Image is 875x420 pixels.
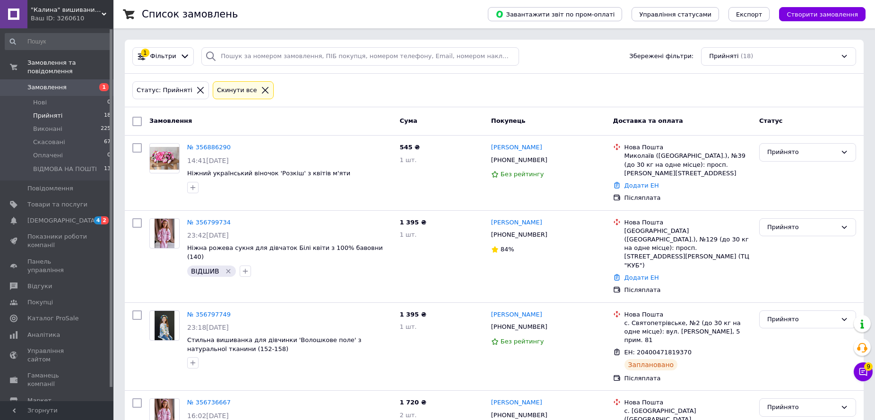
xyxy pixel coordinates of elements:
[27,200,87,209] span: Товари та послуги
[759,117,783,124] span: Статус
[399,231,416,238] span: 1 шт.
[399,144,420,151] span: 545 ₴
[491,143,542,152] a: [PERSON_NAME]
[187,324,229,331] span: 23:18[DATE]
[624,182,659,189] a: Додати ЕН
[624,398,752,407] div: Нова Пошта
[488,7,622,21] button: Завантажити звіт по пром-оплаті
[104,165,111,173] span: 13
[864,362,873,371] span: 9
[489,321,549,333] div: [PHONE_NUMBER]
[141,49,149,57] div: 1
[187,231,229,239] span: 23:42[DATE]
[135,86,194,95] div: Статус: Прийняті
[854,362,873,381] button: Чат з покупцем9
[495,10,615,18] span: Завантажити звіт по пром-оплаті
[639,11,711,18] span: Управління статусами
[201,47,519,66] input: Пошук за номером замовлення, ПІБ покупця, номером телефону, Email, номером накладної
[187,244,383,260] a: Ніжна рожева сукня для дівчаток Білі квіти з 100% бавовни (140)
[624,374,752,383] div: Післяплата
[399,311,426,318] span: 1 395 ₴
[399,323,416,330] span: 1 шт.
[624,152,752,178] div: Миколаїв ([GEOGRAPHIC_DATA].), №39 (до 30 кг на одне місце): просп. [PERSON_NAME][STREET_ADDRESS]
[99,83,109,91] span: 1
[187,170,350,177] span: Ніжний український віночок 'Розкіш' з квітів м'яти
[27,232,87,249] span: Показники роботи компанії
[187,144,231,151] a: № 356886290
[142,9,238,20] h1: Список замовлень
[613,117,683,124] span: Доставка та оплата
[104,111,111,120] span: 18
[187,311,231,318] a: № 356797749
[149,218,180,249] a: Фото товару
[31,14,113,23] div: Ваш ID: 3260610
[27,282,52,291] span: Відгуки
[624,143,752,152] div: Нова Пошта
[33,151,63,160] span: Оплачені
[779,7,866,21] button: Створити замовлення
[767,223,837,232] div: Прийнято
[491,218,542,227] a: [PERSON_NAME]
[399,156,416,163] span: 1 шт.
[101,125,111,133] span: 225
[489,154,549,166] div: [PHONE_NUMBER]
[215,86,259,95] div: Cкинути все
[624,227,752,270] div: [GEOGRAPHIC_DATA] ([GEOGRAPHIC_DATA].), №129 (до 30 кг на одне місце): просп. [STREET_ADDRESS][PE...
[101,216,109,224] span: 2
[399,399,426,406] span: 1 720 ₴
[27,331,60,339] span: Аналітика
[624,218,752,227] div: Нова Пошта
[491,117,526,124] span: Покупець
[624,194,752,202] div: Післяплата
[5,33,112,50] input: Пошук
[107,151,111,160] span: 0
[632,7,719,21] button: Управління статусами
[399,411,416,419] span: 2 шт.
[27,298,53,307] span: Покупці
[501,171,544,178] span: Без рейтингу
[491,310,542,319] a: [PERSON_NAME]
[736,11,762,18] span: Експорт
[27,347,87,364] span: Управління сайтом
[624,319,752,345] div: с. Святопетрівське, №2 (до 30 кг на одне місце): вул. [PERSON_NAME], 5 прим. 81
[27,371,87,388] span: Гаманець компанії
[629,52,693,61] span: Збережені фільтри:
[33,165,97,173] span: ВІДМОВА НА ПОШТІ
[33,98,47,107] span: Нові
[787,11,858,18] span: Створити замовлення
[624,349,692,356] span: ЕН: 20400471819370
[155,219,174,248] img: Фото товару
[501,338,544,345] span: Без рейтингу
[150,52,176,61] span: Фільтри
[728,7,770,21] button: Експорт
[491,398,542,407] a: [PERSON_NAME]
[27,314,78,323] span: Каталог ProSale
[27,83,67,92] span: Замовлення
[187,157,229,164] span: 14:41[DATE]
[767,147,837,157] div: Прийнято
[191,267,219,275] span: ВІДШИВ
[107,98,111,107] span: 0
[33,111,62,120] span: Прийняті
[489,229,549,241] div: [PHONE_NUMBER]
[624,286,752,294] div: Післяплата
[225,267,232,275] svg: Видалити мітку
[150,147,179,170] img: Фото товару
[399,219,426,226] span: 1 395 ₴
[501,246,514,253] span: 84%
[767,403,837,412] div: Прийнято
[624,359,678,370] div: Заплановано
[741,52,754,60] span: (18)
[187,399,231,406] a: № 356736667
[155,311,174,340] img: Фото товару
[104,138,111,146] span: 67
[27,257,87,274] span: Панель управління
[187,336,361,352] a: Стильна вишиванка для дівчинки 'Волошкове поле' з натуральної тканини (152-158)
[767,315,837,325] div: Прийнято
[94,216,102,224] span: 4
[27,396,52,405] span: Маркет
[149,117,192,124] span: Замовлення
[149,143,180,173] a: Фото товару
